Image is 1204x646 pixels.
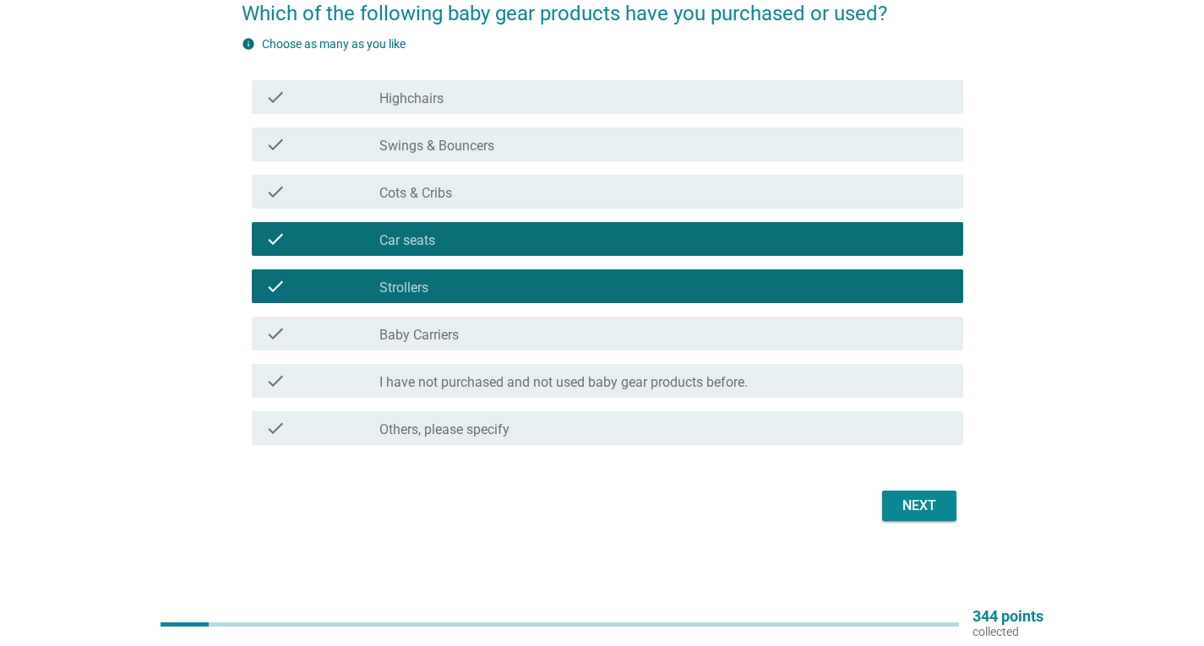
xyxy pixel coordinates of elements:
i: check [265,276,286,296]
i: check [265,323,286,344]
i: info [242,37,255,51]
i: check [265,418,286,438]
button: Next [882,491,956,521]
p: 344 points [972,609,1043,624]
label: Highchairs [379,90,444,107]
div: Next [896,496,943,516]
label: Choose as many as you like [262,37,406,51]
i: check [265,134,286,155]
i: check [265,87,286,107]
label: Swings & Bouncers [379,138,494,155]
label: Others, please specify [379,421,509,438]
i: check [265,371,286,391]
label: Baby Carriers [379,327,459,344]
p: collected [972,624,1043,639]
i: check [265,229,286,249]
i: check [265,182,286,202]
label: Car seats [379,232,435,249]
label: Cots & Cribs [379,185,452,202]
label: I have not purchased and not used baby gear products before. [379,374,748,391]
label: Strollers [379,280,428,296]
